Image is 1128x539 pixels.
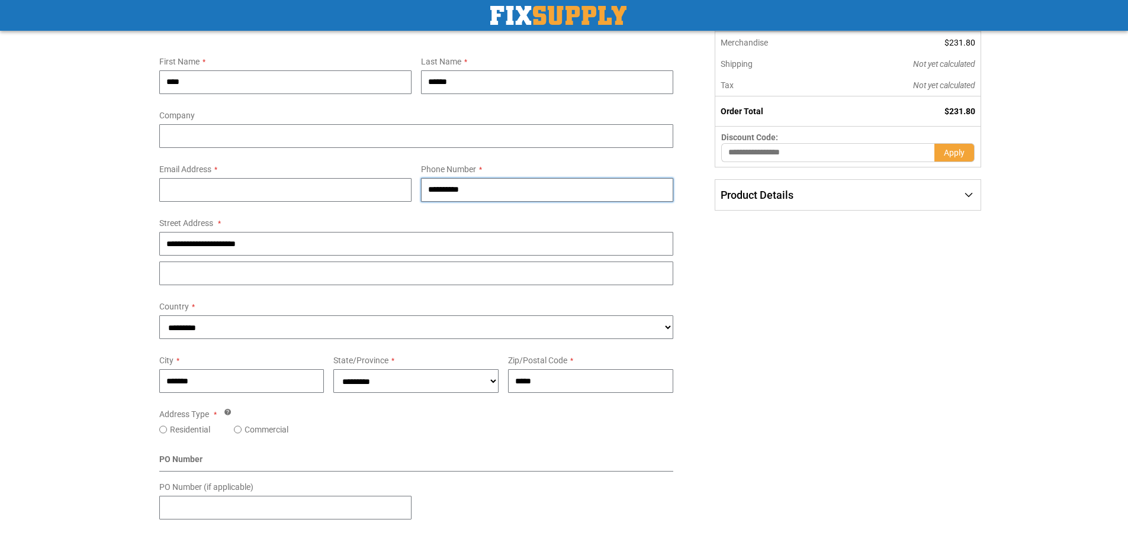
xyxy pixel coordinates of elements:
[934,143,975,162] button: Apply
[159,453,674,472] div: PO Number
[245,424,288,435] label: Commercial
[715,75,833,96] th: Tax
[159,218,213,228] span: Street Address
[159,111,195,120] span: Company
[159,356,173,365] span: City
[944,148,965,157] span: Apply
[159,302,189,311] span: Country
[490,6,626,25] a: store logo
[159,57,200,66] span: First Name
[333,356,388,365] span: State/Province
[421,57,461,66] span: Last Name
[170,424,210,435] label: Residential
[508,356,567,365] span: Zip/Postal Code
[159,164,211,174] span: Email Address
[721,189,793,201] span: Product Details
[721,133,778,142] span: Discount Code:
[159,409,209,419] span: Address Type
[715,32,833,53] th: Merchandise
[421,164,476,174] span: Phone Number
[944,38,975,47] span: $231.80
[944,106,975,116] span: $231.80
[913,59,975,69] span: Not yet calculated
[721,106,763,116] strong: Order Total
[721,59,753,69] span: Shipping
[913,80,975,90] span: Not yet calculated
[490,6,626,25] img: Fix Industrial Supply
[159,482,253,492] span: PO Number (if applicable)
